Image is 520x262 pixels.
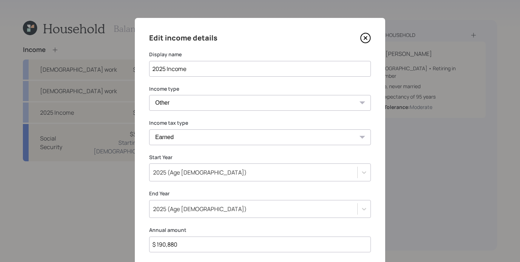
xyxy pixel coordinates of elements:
[149,32,217,44] h4: Edit income details
[149,51,371,58] label: Display name
[149,154,371,161] label: Start Year
[149,190,371,197] label: End Year
[153,168,247,176] div: 2025 (Age [DEMOGRAPHIC_DATA])
[149,119,371,127] label: Income tax type
[149,85,371,92] label: Income type
[149,227,371,234] label: Annual amount
[153,205,247,213] div: 2025 (Age [DEMOGRAPHIC_DATA])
